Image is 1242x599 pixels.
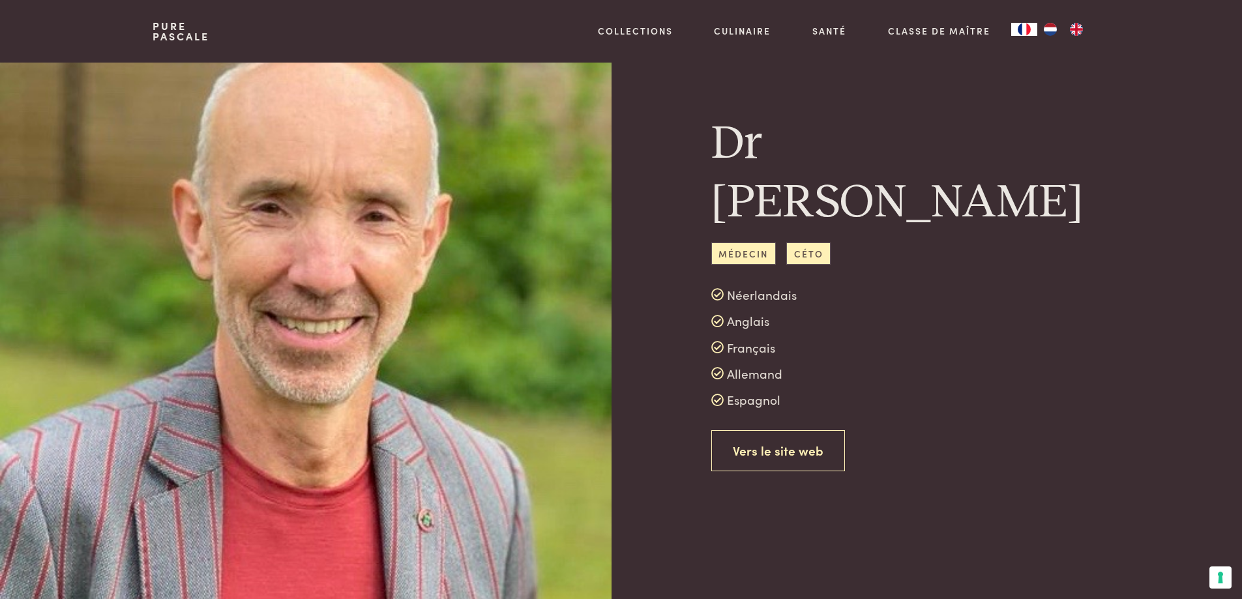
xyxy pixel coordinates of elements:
[812,24,846,38] a: Santé
[1063,23,1089,36] a: EN
[598,24,673,38] a: Collections
[1209,566,1232,589] button: Vos préférences en matière de consentement pour les technologies de suivi
[1011,23,1089,36] aside: Language selected: Français
[711,430,845,471] a: Vers le site web
[1011,23,1037,36] div: Language
[711,285,1089,304] div: Néerlandais
[153,21,209,42] a: PurePascale
[711,364,1089,383] div: Allemand
[1011,23,1037,36] a: FR
[786,242,831,264] span: Céto
[1037,23,1063,36] a: NL
[711,390,1089,410] div: Espagnol
[711,312,1089,331] div: Anglais
[1037,23,1089,36] ul: Language list
[714,24,771,38] a: Culinaire
[711,338,1089,357] div: Français
[888,24,990,38] a: Classe de maître
[711,115,1014,233] h1: Dr [PERSON_NAME]
[711,242,776,264] span: Médecin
